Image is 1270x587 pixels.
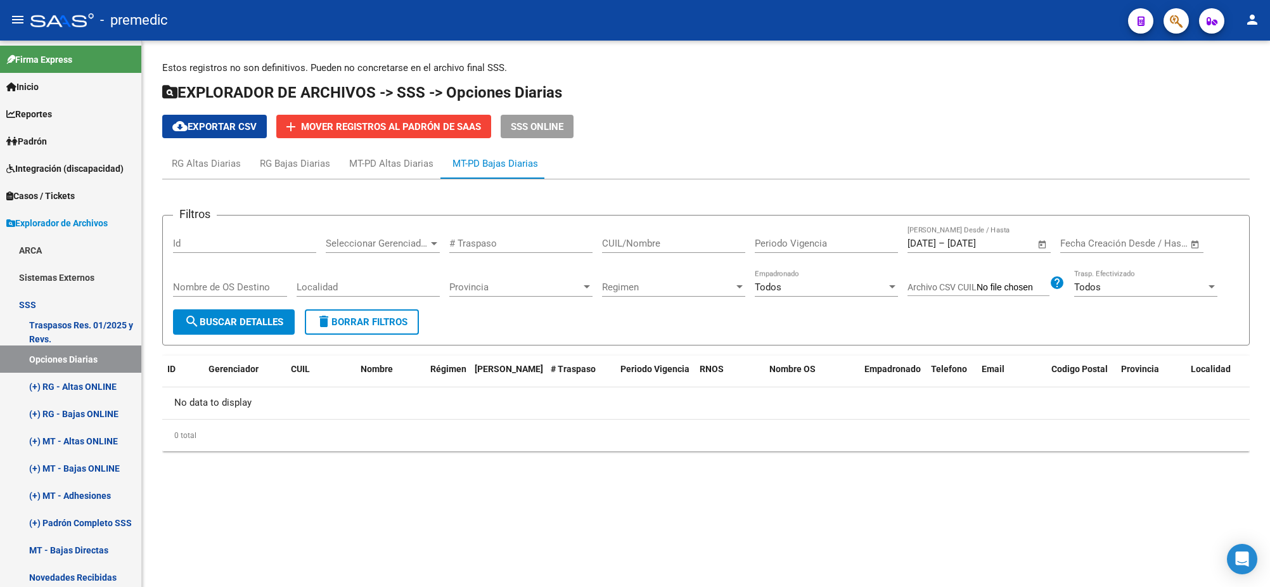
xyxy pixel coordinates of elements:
[551,364,596,374] span: # Traspaso
[162,61,1250,75] p: Estos registros no son definitivos. Pueden no concretarse en el archivo final SSS.
[977,282,1049,293] input: Archivo CSV CUIL
[1186,356,1255,397] datatable-header-cell: Localidad
[6,189,75,203] span: Casos / Tickets
[1191,364,1231,374] span: Localidad
[10,12,25,27] mat-icon: menu
[260,157,330,171] div: RG Bajas Diarias
[769,364,816,374] span: Nombre OS
[695,356,764,397] datatable-header-cell: RNOS
[939,238,945,249] span: –
[1060,238,1112,249] input: Fecha inicio
[475,364,543,374] span: [PERSON_NAME]
[100,6,168,34] span: - premedic
[908,238,936,249] input: Fecha inicio
[470,356,546,397] datatable-header-cell: Fecha Traspaso
[1036,237,1050,252] button: Open calendar
[700,364,724,374] span: RNOS
[926,356,977,397] datatable-header-cell: Telefono
[356,356,425,397] datatable-header-cell: Nombre
[1074,281,1101,293] span: Todos
[947,238,1009,249] input: Fecha fin
[6,53,72,67] span: Firma Express
[283,119,298,134] mat-icon: add
[162,420,1250,451] div: 0 total
[173,205,217,223] h3: Filtros
[162,387,1250,419] div: No data to display
[1049,275,1065,290] mat-icon: help
[167,364,176,374] span: ID
[6,162,124,176] span: Integración (discapacidad)
[6,216,108,230] span: Explorador de Archivos
[162,84,562,101] span: EXPLORADOR DE ARCHIVOS -> SSS -> Opciones Diarias
[208,364,259,374] span: Gerenciador
[326,238,428,249] span: Seleccionar Gerenciador
[864,364,921,374] span: Empadronado
[982,364,1004,374] span: Email
[276,115,491,138] button: Mover registros al PADRÓN de SAAS
[859,356,926,397] datatable-header-cell: Empadronado
[755,281,781,293] span: Todos
[764,356,859,397] datatable-header-cell: Nombre OS
[6,134,47,148] span: Padrón
[1188,237,1203,252] button: Open calendar
[501,115,574,138] button: SSS ONLINE
[1121,364,1159,374] span: Provincia
[1051,364,1108,374] span: Codigo Postal
[1245,12,1260,27] mat-icon: person
[449,281,581,293] span: Provincia
[172,121,257,132] span: Exportar CSV
[291,364,310,374] span: CUIL
[286,356,356,397] datatable-header-cell: CUIL
[1227,544,1257,574] div: Open Intercom Messenger
[6,80,39,94] span: Inicio
[620,364,690,374] span: Periodo Vigencia
[172,119,188,134] mat-icon: cloud_download
[184,314,200,329] mat-icon: search
[305,309,419,335] button: Borrar Filtros
[615,356,695,397] datatable-header-cell: Periodo Vigencia
[184,316,283,328] span: Buscar Detalles
[430,364,466,374] span: Régimen
[203,356,286,397] datatable-header-cell: Gerenciador
[316,314,331,329] mat-icon: delete
[1123,238,1184,249] input: Fecha fin
[511,121,563,132] span: SSS ONLINE
[6,107,52,121] span: Reportes
[908,282,977,292] span: Archivo CSV CUIL
[546,356,615,397] datatable-header-cell: # Traspaso
[361,364,393,374] span: Nombre
[425,356,470,397] datatable-header-cell: Régimen
[349,157,433,171] div: MT-PD Altas Diarias
[173,309,295,335] button: Buscar Detalles
[977,356,1046,397] datatable-header-cell: Email
[162,356,203,397] datatable-header-cell: ID
[1116,356,1186,397] datatable-header-cell: Provincia
[1046,356,1116,397] datatable-header-cell: Codigo Postal
[452,157,538,171] div: MT-PD Bajas Diarias
[316,316,407,328] span: Borrar Filtros
[172,157,241,171] div: RG Altas Diarias
[931,364,967,374] span: Telefono
[602,281,734,293] span: Regimen
[162,115,267,138] button: Exportar CSV
[301,121,481,132] span: Mover registros al PADRÓN de SAAS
